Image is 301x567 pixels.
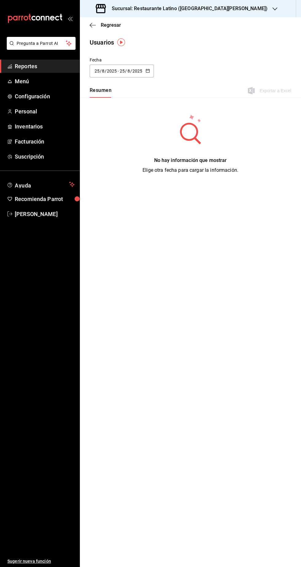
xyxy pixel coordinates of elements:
[4,45,76,51] a: Pregunta a Parrot AI
[107,69,117,73] input: Year
[17,40,66,47] span: Pregunta a Parrot AI
[15,195,75,203] span: Recomienda Parrot
[90,38,114,47] div: Usuarios
[15,92,75,100] span: Configuración
[94,69,100,73] input: Day
[68,16,72,21] button: open_drawer_menu
[107,5,268,12] h3: Sucursal: Restaurante Latino ([GEOGRAPHIC_DATA][PERSON_NAME])
[15,107,75,116] span: Personal
[15,181,67,188] span: Ayuda
[119,69,125,73] input: Day
[7,37,76,50] button: Pregunta a Parrot AI
[15,137,75,146] span: Facturación
[127,69,130,73] input: Month
[90,22,121,28] button: Regresar
[143,167,238,173] span: Elige otra fecha para cargar la información.
[125,69,127,73] span: /
[117,38,125,46] img: Tooltip marker
[15,77,75,85] span: Menú
[102,69,105,73] input: Month
[15,210,75,218] span: [PERSON_NAME]
[15,152,75,161] span: Suscripción
[90,57,154,63] div: Fecha
[15,122,75,131] span: Inventarios
[143,157,238,164] div: No hay información que mostrar
[132,69,143,73] input: Year
[118,69,119,73] span: -
[101,22,121,28] span: Regresar
[130,69,132,73] span: /
[100,69,102,73] span: /
[105,69,107,73] span: /
[90,87,111,98] div: navigation tabs
[7,558,75,565] span: Sugerir nueva función
[90,87,111,98] button: Resumen
[15,62,75,70] span: Reportes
